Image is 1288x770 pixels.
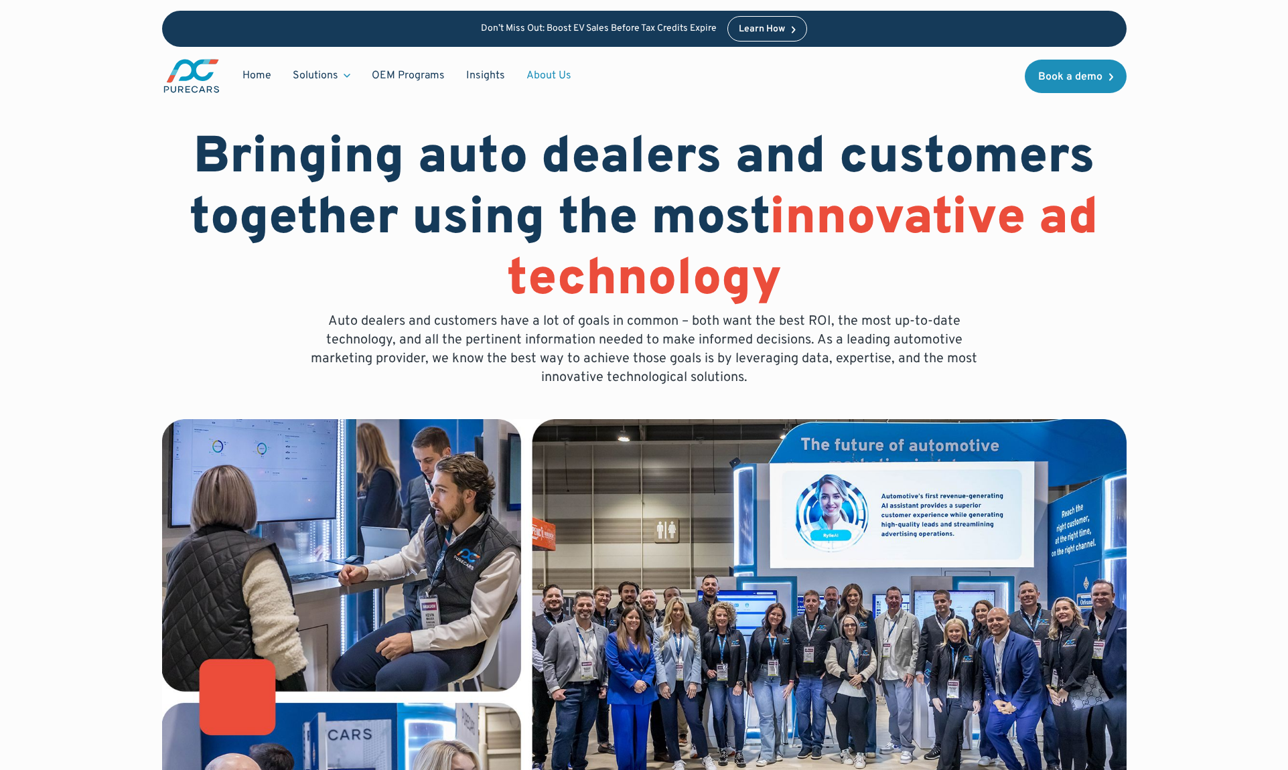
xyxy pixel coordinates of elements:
div: Learn How [739,25,785,34]
p: Don’t Miss Out: Boost EV Sales Before Tax Credits Expire [481,23,717,35]
div: Solutions [282,63,361,88]
div: Book a demo [1038,72,1102,82]
a: OEM Programs [361,63,455,88]
a: Home [232,63,282,88]
div: Solutions [293,68,338,83]
a: main [162,58,221,94]
p: Auto dealers and customers have a lot of goals in common – both want the best ROI, the most up-to... [301,312,987,387]
span: innovative ad technology [507,187,1099,313]
h1: Bringing auto dealers and customers together using the most [162,129,1127,312]
a: About Us [516,63,582,88]
a: Insights [455,63,516,88]
img: purecars logo [162,58,221,94]
a: Learn How [727,16,807,42]
a: Book a demo [1025,60,1127,93]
